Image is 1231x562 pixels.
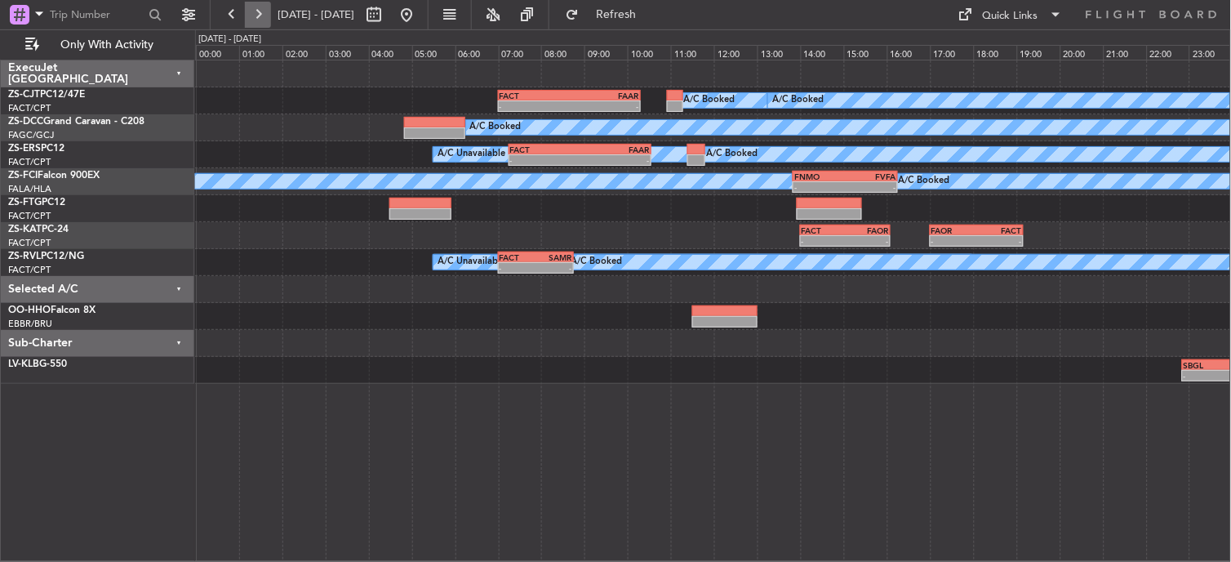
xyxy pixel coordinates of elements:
[500,263,536,273] div: -
[198,33,261,47] div: [DATE] - [DATE]
[844,45,887,60] div: 15:00
[931,225,977,235] div: FAOR
[412,45,456,60] div: 05:00
[196,45,239,60] div: 00:00
[671,45,714,60] div: 11:00
[8,117,144,127] a: ZS-DCCGrand Caravan - C208
[536,263,572,273] div: -
[8,252,84,261] a: ZS-RVLPC12/NG
[8,102,51,114] a: FACT/CPT
[584,45,628,60] div: 09:00
[369,45,412,60] div: 04:00
[714,45,758,60] div: 12:00
[500,101,570,111] div: -
[326,45,369,60] div: 03:00
[239,45,282,60] div: 01:00
[8,198,42,207] span: ZS-FTG
[628,45,671,60] div: 10:00
[42,39,172,51] span: Only With Activity
[438,250,505,274] div: A/C Unavailable
[8,225,69,234] a: ZS-KATPC-24
[931,45,974,60] div: 17:00
[282,45,326,60] div: 02:00
[8,129,54,141] a: FAGC/GCJ
[580,145,650,154] div: FAAR
[801,45,844,60] div: 14:00
[582,9,651,20] span: Refresh
[8,156,51,168] a: FACT/CPT
[569,91,639,100] div: FAAR
[983,8,1038,25] div: Quick Links
[845,236,888,246] div: -
[278,7,354,22] span: [DATE] - [DATE]
[510,155,580,165] div: -
[500,91,570,100] div: FACT
[8,90,40,100] span: ZS-CJT
[8,183,51,195] a: FALA/HLA
[1017,45,1060,60] div: 19:00
[899,169,950,194] div: A/C Booked
[8,210,51,222] a: FACT/CPT
[706,142,758,167] div: A/C Booked
[845,172,895,181] div: FVFA
[8,171,100,181] a: ZS-FCIFalcon 900EX
[8,90,85,100] a: ZS-CJTPC12/47E
[974,45,1017,60] div: 18:00
[580,155,650,165] div: -
[456,45,499,60] div: 06:00
[845,225,888,235] div: FAOR
[845,182,895,192] div: -
[8,252,41,261] span: ZS-RVL
[8,171,38,181] span: ZS-FCI
[772,88,824,113] div: A/C Booked
[536,252,572,262] div: SAMR
[50,2,144,27] input: Trip Number
[8,306,96,315] a: OO-HHOFalcon 8X
[758,45,801,60] div: 13:00
[887,45,931,60] div: 16:00
[8,144,64,154] a: ZS-ERSPC12
[8,117,43,127] span: ZS-DCC
[794,182,845,192] div: -
[8,359,67,369] a: LV-KLBG-550
[470,115,522,140] div: A/C Booked
[1060,45,1104,60] div: 20:00
[438,142,505,167] div: A/C Unavailable
[8,359,39,369] span: LV-KLB
[569,101,639,111] div: -
[8,318,52,330] a: EBBR/BRU
[8,225,42,234] span: ZS-KAT
[571,250,622,274] div: A/C Booked
[510,145,580,154] div: FACT
[802,236,845,246] div: -
[8,144,41,154] span: ZS-ERS
[976,225,1022,235] div: FACT
[499,45,542,60] div: 07:00
[8,264,51,276] a: FACT/CPT
[950,2,1071,28] button: Quick Links
[18,32,177,58] button: Only With Activity
[976,236,1022,246] div: -
[684,88,735,113] div: A/C Booked
[558,2,655,28] button: Refresh
[1104,45,1147,60] div: 21:00
[802,225,845,235] div: FACT
[8,306,51,315] span: OO-HHO
[794,172,845,181] div: FNMO
[931,236,977,246] div: -
[500,252,536,262] div: FACT
[8,198,65,207] a: ZS-FTGPC12
[8,237,51,249] a: FACT/CPT
[541,45,584,60] div: 08:00
[1147,45,1190,60] div: 22:00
